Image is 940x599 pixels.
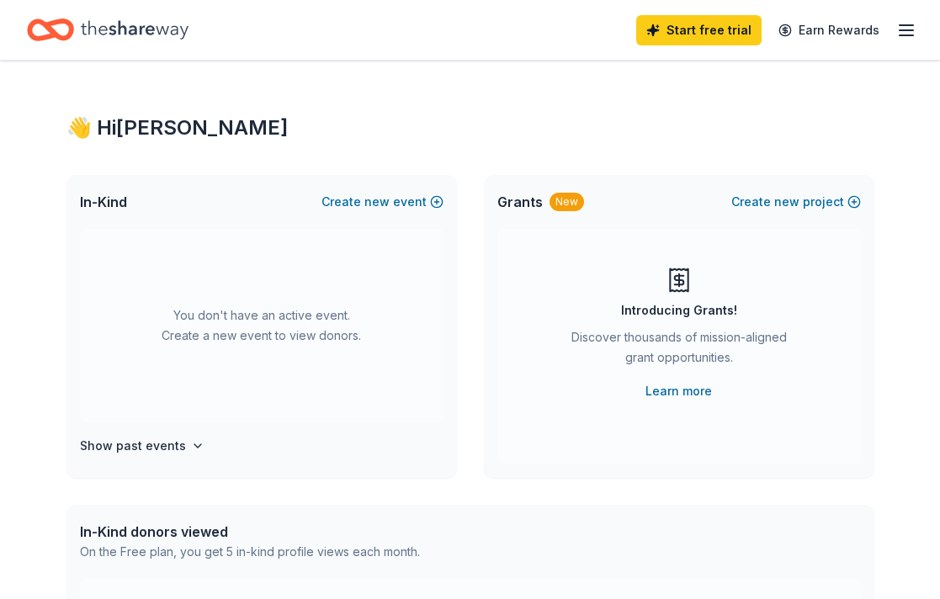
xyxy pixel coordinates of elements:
div: You don't have an active event. Create a new event to view donors. [80,229,443,422]
div: New [550,193,584,211]
h4: Show past events [80,436,186,456]
a: Start free trial [636,15,762,45]
div: 👋 Hi [PERSON_NAME] [66,114,874,141]
div: Discover thousands of mission-aligned grant opportunities. [565,327,794,374]
div: On the Free plan, you get 5 in-kind profile views each month. [80,542,420,562]
a: Learn more [645,381,712,401]
a: Earn Rewards [768,15,890,45]
span: new [364,192,390,212]
button: Show past events [80,436,204,456]
button: Createnewevent [321,192,443,212]
a: Home [27,10,189,50]
div: In-Kind donors viewed [80,522,420,542]
span: Grants [497,192,543,212]
span: new [774,192,799,212]
span: In-Kind [80,192,127,212]
button: Createnewproject [731,192,861,212]
div: Introducing Grants! [621,300,737,321]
